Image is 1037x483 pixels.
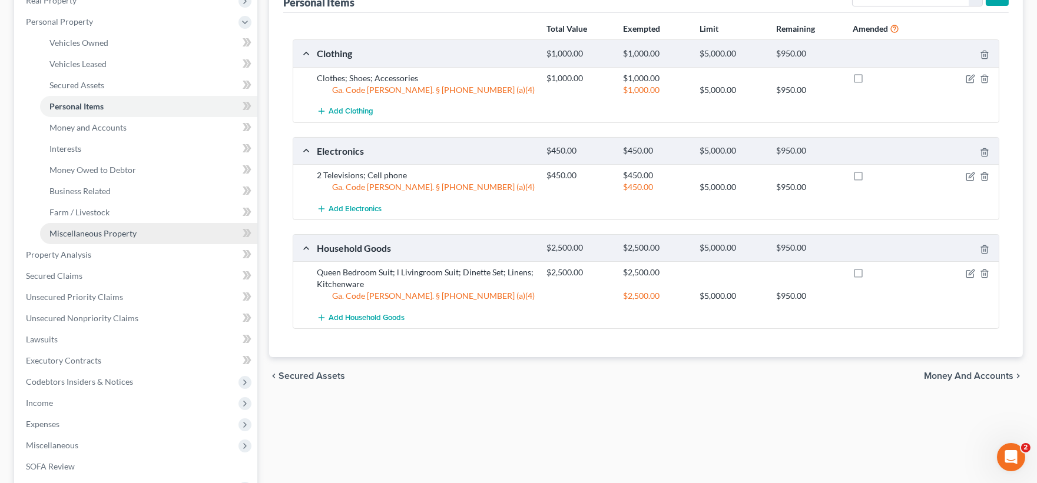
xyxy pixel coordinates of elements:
[279,371,345,381] span: Secured Assets
[40,159,257,181] a: Money Owed to Debtor
[617,48,694,59] div: $1,000.00
[770,290,847,302] div: $950.00
[317,307,405,328] button: Add Household Goods
[329,107,373,116] span: Add Clothing
[16,265,257,287] a: Secured Claims
[853,24,889,34] strong: Amended
[617,84,694,96] div: $1,000.00
[49,165,136,175] span: Money Owed to Debtor
[329,204,382,214] span: Add Electronics
[26,419,59,429] span: Expenses
[311,47,541,59] div: Clothing
[40,96,257,117] a: Personal Items
[26,398,53,408] span: Income
[617,267,694,278] div: $2,500.00
[269,371,345,381] button: chevron_left Secured Assets
[541,145,617,156] div: $450.00
[311,72,541,84] div: Clothes; Shoes; Accessories
[40,117,257,138] a: Money and Accounts
[770,181,847,193] div: $950.00
[770,48,847,59] div: $950.00
[16,456,257,477] a: SOFA Review
[49,38,108,48] span: Vehicles Owned
[694,48,770,59] div: $5,000.00
[49,207,110,217] span: Farm / Livestock
[16,329,257,350] a: Lawsuits
[997,443,1025,471] iframe: Intercom live chat
[26,313,138,323] span: Unsecured Nonpriority Claims
[40,181,257,202] a: Business Related
[541,267,617,278] div: $2,500.00
[546,24,587,34] strong: Total Value
[770,145,847,156] div: $950.00
[26,334,58,344] span: Lawsuits
[40,202,257,223] a: Farm / Livestock
[694,145,770,156] div: $5,000.00
[924,371,1013,381] span: Money and Accounts
[770,242,847,254] div: $950.00
[311,169,541,181] div: 2 Televisions; Cell phone
[694,242,770,254] div: $5,000.00
[26,355,101,365] span: Executory Contracts
[49,101,104,111] span: Personal Items
[49,80,104,90] span: Secured Assets
[26,440,78,450] span: Miscellaneous
[617,169,694,181] div: $450.00
[623,24,660,34] strong: Exempted
[26,271,82,281] span: Secured Claims
[40,75,257,96] a: Secured Assets
[311,242,541,254] div: Household Goods
[694,181,770,193] div: $5,000.00
[49,59,107,69] span: Vehicles Leased
[694,84,770,96] div: $5,000.00
[329,313,405,322] span: Add Household Goods
[617,242,694,254] div: $2,500.00
[1013,371,1023,381] i: chevron_right
[26,249,91,259] span: Property Analysis
[49,122,127,132] span: Money and Accounts
[26,292,123,302] span: Unsecured Priority Claims
[694,290,770,302] div: $5,000.00
[617,145,694,156] div: $450.00
[311,84,541,96] div: Ga. Code [PERSON_NAME]. § [PHONE_NUMBER] (a)(4)
[16,244,257,265] a: Property Analysis
[617,290,694,302] div: $2,500.00
[311,290,541,302] div: Ga. Code [PERSON_NAME]. § [PHONE_NUMBER] (a)(4)
[16,287,257,308] a: Unsecured Priority Claims
[269,371,279,381] i: chevron_left
[317,198,382,219] button: Add Electronics
[40,223,257,244] a: Miscellaneous Property
[40,138,257,159] a: Interests
[26,461,75,471] span: SOFA Review
[311,267,541,290] div: Queen Bedroom Suit; l Livingroom Suit; Dinette Set; Linens; Kitchenware
[776,24,815,34] strong: Remaining
[26,377,133,387] span: Codebtors Insiders & Notices
[924,371,1023,381] button: Money and Accounts chevron_right
[770,84,847,96] div: $950.00
[49,186,111,196] span: Business Related
[700,24,718,34] strong: Limit
[26,16,93,26] span: Personal Property
[49,144,81,154] span: Interests
[541,242,617,254] div: $2,500.00
[40,32,257,54] a: Vehicles Owned
[49,228,137,238] span: Miscellaneous Property
[617,181,694,193] div: $450.00
[16,350,257,371] a: Executory Contracts
[16,308,257,329] a: Unsecured Nonpriority Claims
[311,181,541,193] div: Ga. Code [PERSON_NAME]. § [PHONE_NUMBER] (a)(4)
[617,72,694,84] div: $1,000.00
[541,169,617,181] div: $450.00
[541,72,617,84] div: $1,000.00
[317,101,373,122] button: Add Clothing
[541,48,617,59] div: $1,000.00
[311,145,541,157] div: Electronics
[1021,443,1031,452] span: 2
[40,54,257,75] a: Vehicles Leased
